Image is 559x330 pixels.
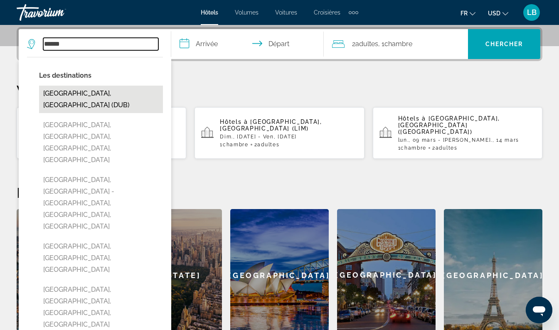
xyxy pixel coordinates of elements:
button: Hôtels à [US_STATE], [GEOGRAPHIC_DATA], [GEOGRAPHIC_DATA] ([GEOGRAPHIC_DATA])dim., 08 févr. - [PE... [17,107,186,159]
font: 2 [432,145,436,151]
span: Adultes [436,145,458,151]
span: LB [527,8,537,17]
button: Changer de devise [488,7,508,19]
font: 1 [398,145,401,151]
span: Hôtels à [220,118,248,125]
button: Éléments de navigation supplémentaires [349,6,358,19]
button: [GEOGRAPHIC_DATA], [GEOGRAPHIC_DATA], [GEOGRAPHIC_DATA], [GEOGRAPHIC_DATA] [39,117,163,168]
button: [GEOGRAPHIC_DATA], [GEOGRAPHIC_DATA] - [GEOGRAPHIC_DATA], [GEOGRAPHIC_DATA], [GEOGRAPHIC_DATA] [39,172,163,234]
span: Chambre [384,40,412,48]
p: Les destinations [39,70,163,81]
font: 2 [352,40,355,48]
button: Dates d’arrivée et de départ [171,29,324,59]
span: [GEOGRAPHIC_DATA], [GEOGRAPHIC_DATA] ([GEOGRAPHIC_DATA]) [398,115,500,135]
button: Voyageurs : 2 adultes, 0 enfants [324,29,468,59]
span: Fr [460,10,468,17]
span: Adultes [355,40,378,48]
p: lun., 09 mars - [PERSON_NAME]., 14 mars [398,137,536,143]
font: , 1 [378,40,384,48]
span: Adultes [257,142,279,148]
button: Hôtels à [GEOGRAPHIC_DATA], [GEOGRAPHIC_DATA] (LIM)Dim., [DATE] - Ven, [DATE]1Chambre2Adultes [195,107,364,159]
a: Croisières [314,9,340,16]
a: Travorium [17,2,100,23]
font: 2 [254,142,258,148]
a: Volumes [235,9,259,16]
button: Menu utilisateur [521,4,542,21]
p: Dim., [DATE] - Ven, [DATE] [220,134,357,140]
a: Voitures [275,9,297,16]
span: Hôtels à [398,115,426,122]
a: Hôtels [201,9,218,16]
button: [GEOGRAPHIC_DATA], [GEOGRAPHIC_DATA], [GEOGRAPHIC_DATA] [39,239,163,278]
div: Widget de recherche [19,29,540,59]
button: [GEOGRAPHIC_DATA], [GEOGRAPHIC_DATA] (DUB) [39,86,163,113]
span: Chercher [485,41,523,47]
button: Chercher [468,29,540,59]
button: Hôtels à [GEOGRAPHIC_DATA], [GEOGRAPHIC_DATA] ([GEOGRAPHIC_DATA])lun., 09 mars - [PERSON_NAME]., ... [373,107,542,159]
span: [GEOGRAPHIC_DATA], [GEOGRAPHIC_DATA] (LIM) [220,118,322,132]
span: Chambre [401,145,426,151]
p: Vos recherches récentes [17,82,542,99]
iframe: Bouton de lancement de la fenêtre de messagerie [526,297,552,323]
button: Changer la langue [460,7,475,19]
h2: Destinations en vedette [17,184,542,201]
span: Chambre [223,142,249,148]
font: 1 [220,142,223,148]
span: USD [488,10,500,17]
